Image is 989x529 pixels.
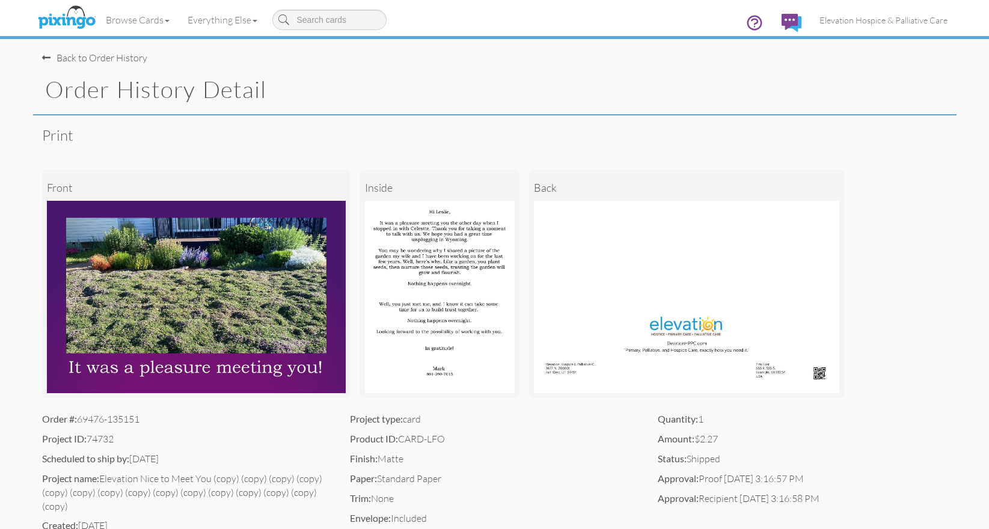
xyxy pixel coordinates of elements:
strong: Trim: [350,492,371,504]
img: pixingo logo [35,3,99,33]
strong: Finish: [350,453,378,464]
a: Everything Else [179,5,266,35]
a: Browse Cards [97,5,179,35]
div: Standard Paper [350,472,640,486]
div: $2.27 [658,432,948,446]
strong: Approval: [658,472,699,484]
strong: Project ID: [42,433,87,444]
img: Landscape Image [47,201,346,393]
div: Print [42,115,948,155]
strong: Quantity: [658,413,698,424]
img: comments.svg [782,14,801,32]
input: Search cards [272,10,387,30]
div: Included [350,512,640,525]
img: Landscape Image [534,201,839,393]
div: CARD-LFO [350,432,640,446]
strong: Project type: [350,413,403,424]
span: Elevation Hospice & Palliative Care [819,15,948,25]
div: 74732 [42,432,332,446]
nav-back: Order History [42,39,948,65]
div: Recipient [DATE] 3:16:58 PM [658,492,948,506]
div: card [350,412,640,426]
strong: Product ID: [350,433,398,444]
div: 1 [658,412,948,426]
strong: Approval: [658,492,699,504]
strong: Status: [658,453,687,464]
strong: Envelope: [350,512,391,524]
div: Elevation Nice to Meet You (copy) (copy) (copy) (copy) (copy) (copy) (copy) (copy) (copy) (copy) ... [42,472,332,513]
div: [DATE] [42,452,332,466]
a: Elevation Hospice & Palliative Care [810,5,957,35]
div: None [350,492,640,506]
strong: Project name: [42,472,99,484]
div: Back to Order History [42,51,147,65]
strong: Scheduled to ship by: [42,453,129,464]
div: front [47,174,346,201]
strong: Amount: [658,433,694,444]
img: Landscape Image [365,201,515,393]
div: inside [365,174,515,201]
h1: Order History Detail [45,77,957,102]
strong: Order #: [42,413,77,424]
div: Matte [350,452,640,466]
div: Shipped [658,452,948,466]
div: back [534,174,839,201]
div: Proof [DATE] 3:16:57 PM [658,472,948,486]
strong: Paper: [350,472,377,484]
div: 69476-135151 [42,412,332,426]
